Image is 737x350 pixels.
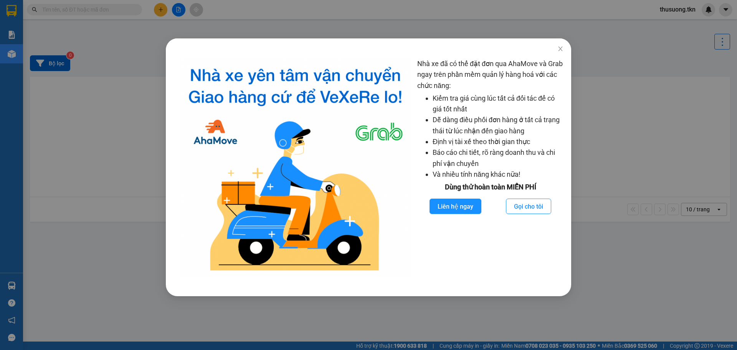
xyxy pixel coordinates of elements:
span: close [557,46,563,52]
div: Nhà xe đã có thể đặt đơn qua AhaMove và Grab ngay trên phần mềm quản lý hàng hoá với các chức năng: [417,58,563,277]
span: Gọi cho tôi [514,202,543,211]
li: Kiểm tra giá cùng lúc tất cả đối tác để có giá tốt nhất [433,93,563,115]
div: Dùng thử hoàn toàn MIỄN PHÍ [417,182,563,192]
li: Và nhiều tính năng khác nữa! [433,169,563,180]
span: Liên hệ ngay [438,202,473,211]
img: logo [180,58,411,277]
li: Dễ dàng điều phối đơn hàng ở tất cả trạng thái từ lúc nhận đến giao hàng [433,114,563,136]
li: Báo cáo chi tiết, rõ ràng doanh thu và chi phí vận chuyển [433,147,563,169]
li: Định vị tài xế theo thời gian thực [433,136,563,147]
button: Liên hệ ngay [430,199,481,214]
button: Close [550,38,571,60]
button: Gọi cho tôi [506,199,551,214]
